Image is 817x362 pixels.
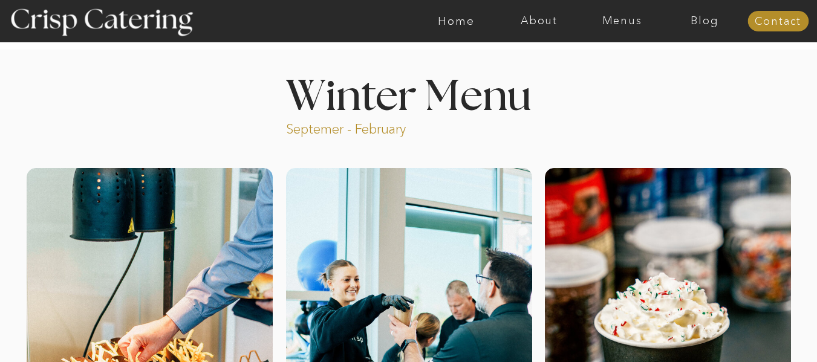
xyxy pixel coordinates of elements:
[747,16,809,28] a: Contact
[498,15,581,27] a: About
[241,76,577,112] h1: Winter Menu
[663,15,746,27] a: Blog
[581,15,663,27] a: Menus
[415,15,498,27] a: Home
[696,302,817,362] iframe: podium webchat widget bubble
[286,120,452,134] p: Septemer - February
